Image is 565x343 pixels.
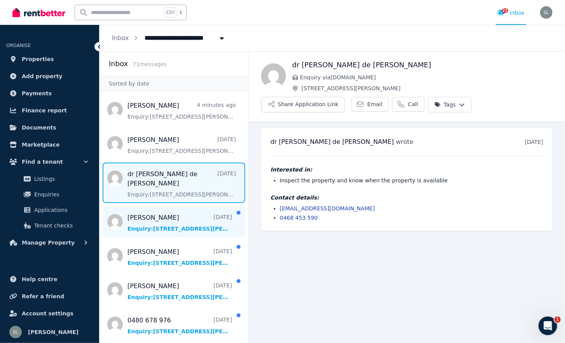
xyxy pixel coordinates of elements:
span: 21 [502,8,508,13]
a: Call [392,97,425,112]
span: Call [408,100,418,108]
a: Properties [6,51,93,67]
a: Email [351,97,389,112]
span: Properties [22,54,54,64]
div: Sorted by date [99,76,248,91]
a: [PERSON_NAME][DATE]Enquiry:[STREET_ADDRESS][PERSON_NAME]. [127,282,232,301]
a: Payments [6,86,93,101]
a: Applications [9,202,90,218]
a: [PERSON_NAME][DATE]Enquiry:[STREET_ADDRESS][PERSON_NAME]. [127,135,236,155]
a: Marketplace [6,137,93,152]
span: Documents [22,123,56,132]
a: 0480 678 976[DATE]Enquiry:[STREET_ADDRESS][PERSON_NAME]. [127,316,232,335]
span: Marketplace [22,140,59,149]
button: Find a tenant [6,154,93,170]
span: Payments [22,89,52,98]
span: k [180,9,182,16]
img: dr ronald de mel [261,63,286,88]
h1: dr [PERSON_NAME] de [PERSON_NAME] [292,59,553,70]
h4: Contact details: [270,194,543,201]
span: Finance report [22,106,67,115]
button: Share Application Link [261,97,345,112]
h4: Interested in: [270,166,543,173]
span: dr [PERSON_NAME] de [PERSON_NAME] [270,138,394,145]
a: [PERSON_NAME]4 minutes agoEnquiry:[STREET_ADDRESS][PERSON_NAME]. [127,101,236,121]
span: 71 message s [133,61,167,67]
time: [DATE] [525,139,543,145]
a: Listings [9,171,90,187]
button: Manage Property [6,235,93,250]
span: [PERSON_NAME] [28,327,78,337]
nav: Breadcrumb [99,25,238,51]
a: Help centre [6,271,93,287]
span: Email [367,100,382,108]
span: wrote [396,138,413,145]
a: Enquiries [9,187,90,202]
iframe: Intercom live chat [539,317,557,335]
img: Sam Lee [540,6,553,19]
span: Tags [434,101,456,108]
li: Inspect the property and know when the property is available [280,177,543,184]
span: Help centre [22,275,58,284]
span: Tenant checks [34,221,87,230]
span: 1 [555,317,561,323]
a: Refer a friend [6,289,93,304]
a: Account settings [6,306,93,321]
span: [STREET_ADDRESS][PERSON_NAME] [302,84,553,92]
h2: Inbox [109,58,128,69]
span: Applications [34,205,87,215]
a: Add property [6,68,93,84]
a: Tenant checks [9,218,90,233]
span: Enquiry via [DOMAIN_NAME] [300,73,553,81]
img: RentBetter [12,7,65,18]
a: [PERSON_NAME][DATE]Enquiry:[STREET_ADDRESS][PERSON_NAME]. [127,247,232,267]
span: Manage Property [22,238,75,247]
span: ORGANISE [6,43,31,48]
a: 0468 453 590 [280,215,318,221]
span: Enquiries [34,190,87,199]
a: Finance report [6,103,93,118]
button: Tags [428,97,472,112]
a: [PERSON_NAME][DATE]Enquiry:[STREET_ADDRESS][PERSON_NAME]. [127,213,232,233]
a: Inbox [112,34,129,42]
span: Ctrl [164,7,176,17]
div: Inbox [497,9,525,17]
img: Sam Lee [9,326,22,338]
a: [EMAIL_ADDRESS][DOMAIN_NAME] [280,205,375,212]
a: Documents [6,120,93,135]
span: Find a tenant [22,157,63,166]
span: Listings [34,174,87,184]
span: Add property [22,72,63,81]
span: Refer a friend [22,292,64,301]
span: Account settings [22,309,73,318]
a: dr [PERSON_NAME] de [PERSON_NAME][DATE]Enquiry:[STREET_ADDRESS][PERSON_NAME]. [127,170,236,198]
